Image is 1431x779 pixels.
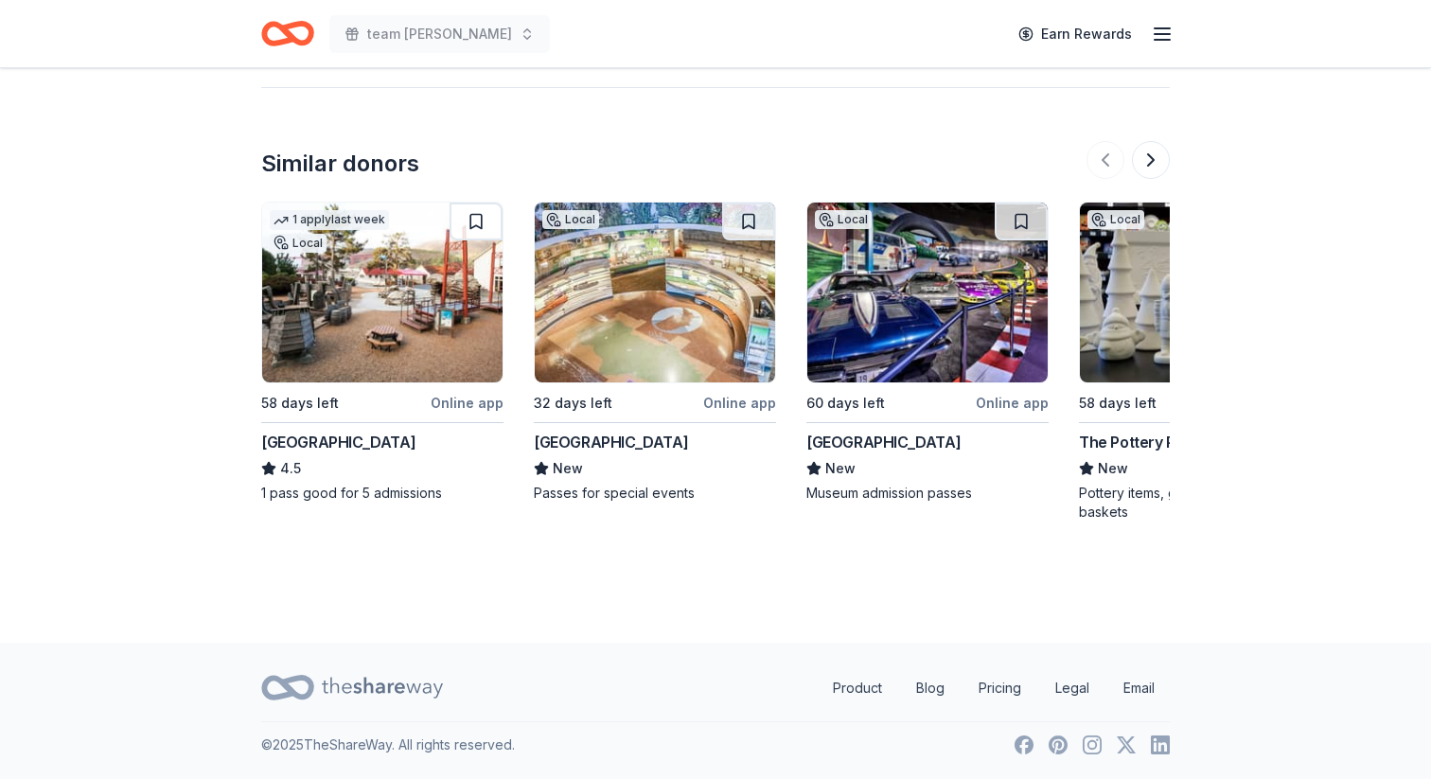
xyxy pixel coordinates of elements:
[534,392,612,415] div: 32 days left
[535,203,775,382] img: Image for Flint Hills Discovery Center
[261,484,503,503] div: 1 pass good for 5 admissions
[1079,431,1321,453] div: The Pottery Place [PERSON_NAME]
[976,391,1049,415] div: Online app
[261,734,515,756] p: © 2025 TheShareWay. All rights reserved.
[261,11,314,56] a: Home
[818,669,897,707] a: Product
[1108,669,1170,707] a: Email
[261,431,415,453] div: [GEOGRAPHIC_DATA]
[1079,202,1321,522] a: Image for The Pottery Place BeckleyLocal58 days leftOnline appThe Pottery Place [PERSON_NAME]NewP...
[806,202,1049,503] a: Image for National Corvette MuseumLocal60 days leftOnline app[GEOGRAPHIC_DATA]NewMuseum admission...
[806,431,961,453] div: [GEOGRAPHIC_DATA]
[806,484,1049,503] div: Museum admission passes
[270,210,389,230] div: 1 apply last week
[367,23,512,45] span: team [PERSON_NAME]
[431,391,503,415] div: Online app
[329,15,550,53] button: team [PERSON_NAME]
[806,392,885,415] div: 60 days left
[901,669,960,707] a: Blog
[534,484,776,503] div: Passes for special events
[703,391,776,415] div: Online app
[534,202,776,503] a: Image for Flint Hills Discovery CenterLocal32 days leftOnline app[GEOGRAPHIC_DATA]NewPasses for s...
[534,431,688,453] div: [GEOGRAPHIC_DATA]
[262,203,503,382] img: Image for Bay Area Discovery Museum
[1079,392,1157,415] div: 58 days left
[1040,669,1104,707] a: Legal
[825,457,856,480] span: New
[542,210,599,229] div: Local
[1098,457,1128,480] span: New
[261,202,503,503] a: Image for Bay Area Discovery Museum1 applylast weekLocal58 days leftOnline app[GEOGRAPHIC_DATA]4....
[963,669,1036,707] a: Pricing
[261,392,339,415] div: 58 days left
[815,210,872,229] div: Local
[261,149,419,179] div: Similar donors
[270,234,327,253] div: Local
[1007,17,1143,51] a: Earn Rewards
[807,203,1048,382] img: Image for National Corvette Museum
[818,669,1170,707] nav: quick links
[553,457,583,480] span: New
[280,457,301,480] span: 4.5
[1087,210,1144,229] div: Local
[1080,203,1320,382] img: Image for The Pottery Place Beckley
[1079,484,1321,522] div: Pottery items, gift baskets, items for baskets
